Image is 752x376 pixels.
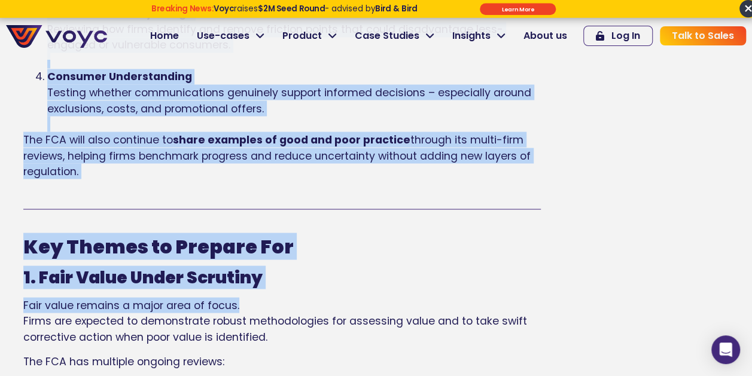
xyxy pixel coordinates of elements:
span: About us [523,29,567,43]
span: The FCA will also continue to [23,132,173,146]
a: Log In [583,26,653,46]
strong: Voyc [213,3,233,14]
a: Insights [443,24,514,48]
a: Home [141,24,188,48]
div: Open Intercom Messenger [711,335,740,364]
a: Case Studies [346,24,443,48]
span: Talk to Sales [672,31,734,41]
a: Talk to Sales [660,26,746,45]
a: Use-cases [188,24,273,48]
b: Consumer Understanding [47,69,192,84]
strong: $2M Seed Round [257,3,324,14]
b: share examples of good and poor practice [173,132,410,146]
span: Case Studies [355,29,419,43]
span: Home [150,29,179,43]
div: Breaking News: Voyc raises $2M Seed Round - advised by Bird & Bird [111,4,457,23]
a: Product [273,24,346,48]
span: raises - advised by [213,3,417,14]
strong: Bird & Bird [375,3,417,14]
b: 1. Fair Value Under Scrutiny [23,265,263,289]
strong: Breaking News: [151,3,213,14]
span: Insights [452,29,491,43]
img: voyc-full-logo [6,25,107,48]
span: Product [282,29,322,43]
span: Testing whether communications genuinely support informed decisions – especially around exclusion... [47,85,531,115]
span: Use-cases [197,29,249,43]
span: through its multi-firm reviews, helping firms benchmark progress and reduce uncertainty without a... [23,132,531,178]
span: Firms are expected to demonstrate robust methodologies for assessing value and to take swift corr... [23,313,527,343]
span: The FCA has multiple ongoing reviews: [23,354,224,368]
a: About us [514,24,576,48]
span: Fair value remains a major area of focus. [23,298,239,312]
b: Key Themes to Prepare For [23,233,294,259]
span: Log In [611,31,640,41]
div: Submit [480,3,556,15]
